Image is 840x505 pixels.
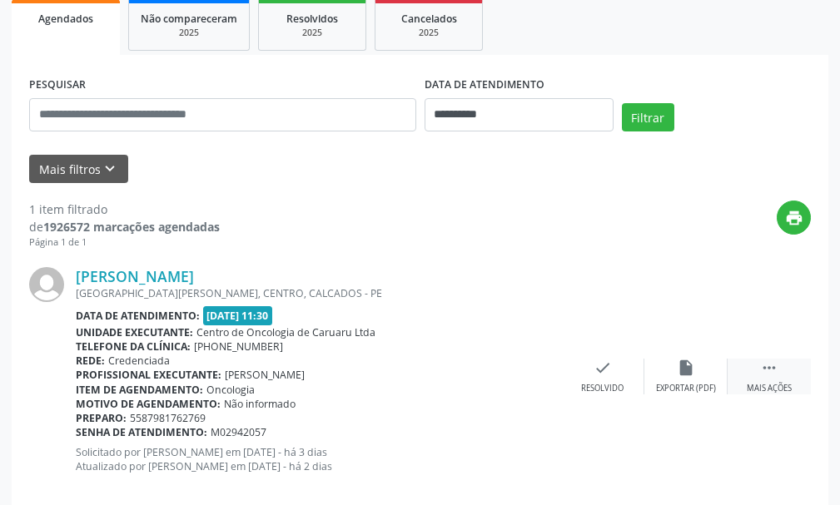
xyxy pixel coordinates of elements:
a: [PERSON_NAME] [76,267,194,285]
i: print [785,209,803,227]
button: Mais filtroskeyboard_arrow_down [29,155,128,184]
b: Profissional executante: [76,368,221,382]
span: M02942057 [211,425,266,439]
div: Mais ações [747,383,792,394]
button: print [777,201,811,235]
div: 2025 [141,27,237,39]
label: DATA DE ATENDIMENTO [425,72,544,98]
strong: 1926572 marcações agendadas [43,219,220,235]
div: 2025 [387,27,470,39]
span: Não informado [224,397,296,411]
b: Data de atendimento: [76,309,200,323]
span: 5587981762769 [130,411,206,425]
b: Motivo de agendamento: [76,397,221,411]
b: Preparo: [76,411,127,425]
b: Unidade executante: [76,325,193,339]
div: [GEOGRAPHIC_DATA][PERSON_NAME], CENTRO, CALCADOS - PE [76,286,561,300]
b: Telefone da clínica: [76,339,191,354]
span: Cancelados [401,12,457,26]
button: Filtrar [622,103,674,131]
div: Resolvido [581,383,624,394]
div: 1 item filtrado [29,201,220,218]
span: [DATE] 11:30 [203,306,273,325]
span: Agendados [38,12,93,26]
div: de [29,218,220,235]
i: check [594,359,612,377]
span: Centro de Oncologia de Caruaru Ltda [196,325,375,339]
p: Solicitado por [PERSON_NAME] em [DATE] - há 3 dias Atualizado por [PERSON_NAME] em [DATE] - há 2 ... [76,445,561,473]
div: 2025 [271,27,354,39]
i:  [760,359,778,377]
span: [PHONE_NUMBER] [194,339,283,354]
b: Rede: [76,354,105,368]
span: Credenciada [108,354,170,368]
div: Exportar (PDF) [656,383,716,394]
i: keyboard_arrow_down [101,160,119,178]
span: Não compareceram [141,12,237,26]
span: [PERSON_NAME] [225,368,305,382]
div: Página 1 de 1 [29,235,220,250]
b: Item de agendamento: [76,383,203,397]
span: Resolvidos [286,12,338,26]
img: img [29,267,64,302]
b: Senha de atendimento: [76,425,207,439]
i: insert_drive_file [677,359,695,377]
span: Oncologia [206,383,255,397]
label: PESQUISAR [29,72,86,98]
